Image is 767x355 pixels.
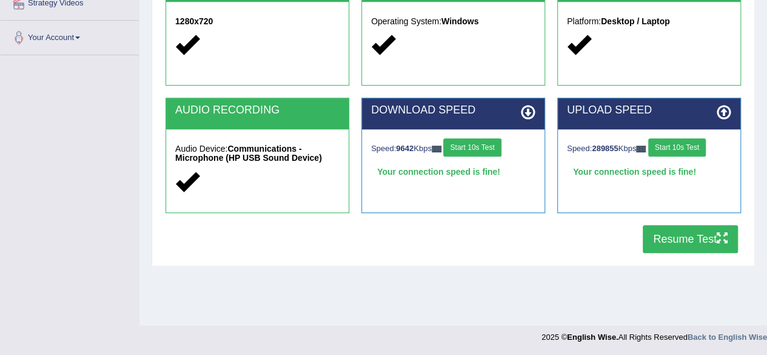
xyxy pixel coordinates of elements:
h5: Operating System: [371,17,535,26]
strong: Communications - Microphone (HP USB Sound Device) [175,144,322,163]
a: Back to English Wise [688,333,767,342]
button: Start 10s Test [443,138,501,157]
strong: 289855 [592,144,618,153]
img: ajax-loader-fb-connection.gif [636,146,646,152]
strong: 1280x720 [175,16,213,26]
img: ajax-loader-fb-connection.gif [432,146,441,152]
h5: Audio Device: [175,144,340,163]
button: Resume Test [643,225,738,253]
a: Your Account [1,21,139,51]
strong: Desktop / Laptop [601,16,670,26]
strong: 9642 [396,144,414,153]
div: 2025 © All Rights Reserved [541,325,767,343]
button: Start 10s Test [648,138,706,157]
div: Speed: Kbps [371,138,535,160]
h2: UPLOAD SPEED [567,104,731,117]
strong: Windows [441,16,478,26]
strong: English Wise. [567,333,618,342]
div: Your connection speed is fine! [567,163,731,181]
div: Your connection speed is fine! [371,163,535,181]
h2: AUDIO RECORDING [175,104,340,117]
div: Speed: Kbps [567,138,731,160]
h2: DOWNLOAD SPEED [371,104,535,117]
h5: Platform: [567,17,731,26]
